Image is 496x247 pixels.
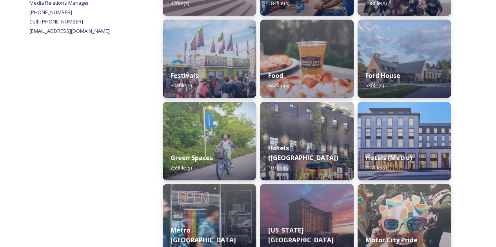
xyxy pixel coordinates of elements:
[260,20,353,98] img: a0bd6cc6-0a5e-4110-bbb1-1ef2cc64960c.jpg
[171,164,192,171] span: 259 file(s)
[365,236,418,244] strong: Motor City Pride
[171,82,192,89] span: 702 file(s)
[268,164,289,171] span: 107 file(s)
[358,20,451,98] img: VisitorCenter.jpg
[268,71,283,80] strong: Food
[268,82,289,89] span: 642 file(s)
[365,164,387,171] span: 117 file(s)
[268,144,338,162] strong: Hotels ([GEOGRAPHIC_DATA])
[163,102,256,180] img: a8e7e45d-5635-4a99-9fe8-872d7420e716.jpg
[163,20,256,98] img: DSC02900.jpg
[260,102,353,180] img: 9db3a68e-ccf0-48b5-b91c-5c18c61d7b6a.jpg
[365,153,412,162] strong: Hotels (Metro)
[365,71,400,80] strong: Ford House
[268,226,333,244] strong: [US_STATE][GEOGRAPHIC_DATA]
[358,102,451,180] img: 3bd2b034-4b7d-4836-94aa-bbf99ed385d6.jpg
[171,71,198,80] strong: Festivals
[171,226,236,244] strong: Metro [GEOGRAPHIC_DATA]
[171,153,213,162] strong: Green Spaces
[365,82,384,89] span: 53 file(s)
